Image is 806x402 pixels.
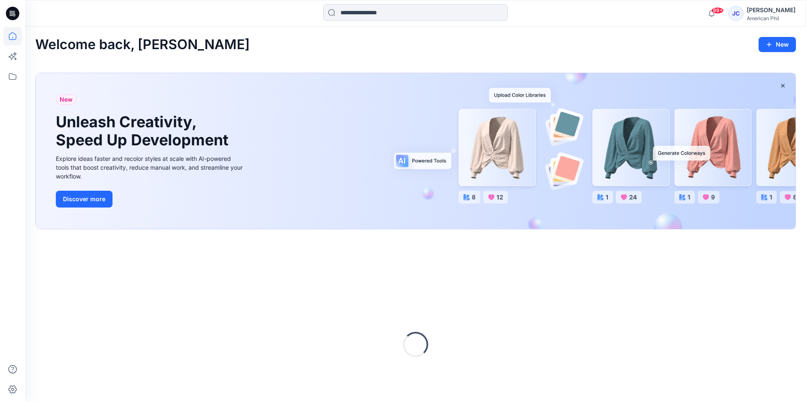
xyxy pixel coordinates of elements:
[747,5,796,15] div: [PERSON_NAME]
[56,191,245,208] a: Discover more
[56,191,113,208] button: Discover more
[60,95,73,105] span: New
[711,7,724,14] span: 99+
[56,113,232,149] h1: Unleash Creativity, Speed Up Development
[35,37,250,53] h2: Welcome back, [PERSON_NAME]
[747,15,796,21] div: American Phil
[728,6,743,21] div: JC
[759,37,796,52] button: New
[56,154,245,181] div: Explore ideas faster and recolor styles at scale with AI-powered tools that boost creativity, red...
